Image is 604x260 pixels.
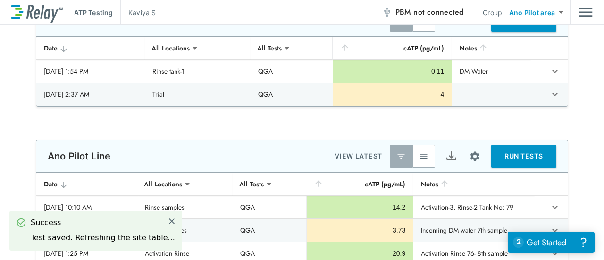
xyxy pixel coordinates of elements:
[36,173,137,196] th: Date
[145,39,196,58] div: All Locations
[413,219,534,242] td: Incoming DM water 7th sample
[44,202,130,212] div: [DATE] 10:10 AM
[341,67,445,76] div: 0.11
[17,218,26,227] img: Success
[44,67,137,76] div: [DATE] 1:54 PM
[491,145,556,168] button: RUN TESTS
[462,144,487,169] button: Site setup
[547,199,563,215] button: expand row
[547,63,563,79] button: expand row
[74,8,113,17] p: ATP Testing
[36,37,145,60] th: Date
[483,8,504,17] p: Group:
[31,217,175,228] div: Success
[452,60,530,83] td: DM Water
[137,196,233,218] td: Rinse samples
[44,90,137,99] div: [DATE] 2:37 AM
[382,8,392,17] img: Offline Icon
[579,3,593,21] img: Drawer Icon
[251,39,288,58] div: All Tests
[547,222,563,238] button: expand row
[137,175,189,193] div: All Locations
[145,60,251,83] td: Rinse tank-1
[508,232,595,253] iframe: Resource center
[460,42,523,54] div: Notes
[233,219,306,242] td: QGA
[314,226,405,235] div: 3.73
[396,151,406,161] img: Latest
[314,202,405,212] div: 14.2
[44,249,130,258] div: [DATE] 1:25 PM
[168,217,176,226] img: Close Icon
[419,151,428,161] img: View All
[413,7,463,17] span: not connected
[547,86,563,102] button: expand row
[233,196,306,218] td: QGA
[314,249,405,258] div: 20.9
[378,3,468,22] button: PBM not connected
[233,175,270,193] div: All Tests
[579,3,593,21] button: Main menu
[314,178,405,190] div: cATP (pg/mL)
[440,145,462,168] button: Export
[445,151,457,162] img: Export Icon
[11,2,63,23] img: LuminUltra Relay
[251,83,333,106] td: QGA
[340,42,445,54] div: cATP (pg/mL)
[413,196,534,218] td: Activation-3, Rinse-2 Tank No: 79
[341,90,445,99] div: 4
[137,219,233,242] td: Water Samples
[251,60,333,83] td: QGA
[128,8,156,17] p: Kaviya S
[335,151,382,162] p: VIEW LATEST
[145,83,251,106] td: Trial
[36,37,568,106] table: sticky table
[421,178,527,190] div: Notes
[48,151,110,162] p: Ano Pilot Line
[469,151,481,162] img: Settings Icon
[31,232,175,243] div: Test saved. Refreshing the site table...
[395,6,464,19] span: PBM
